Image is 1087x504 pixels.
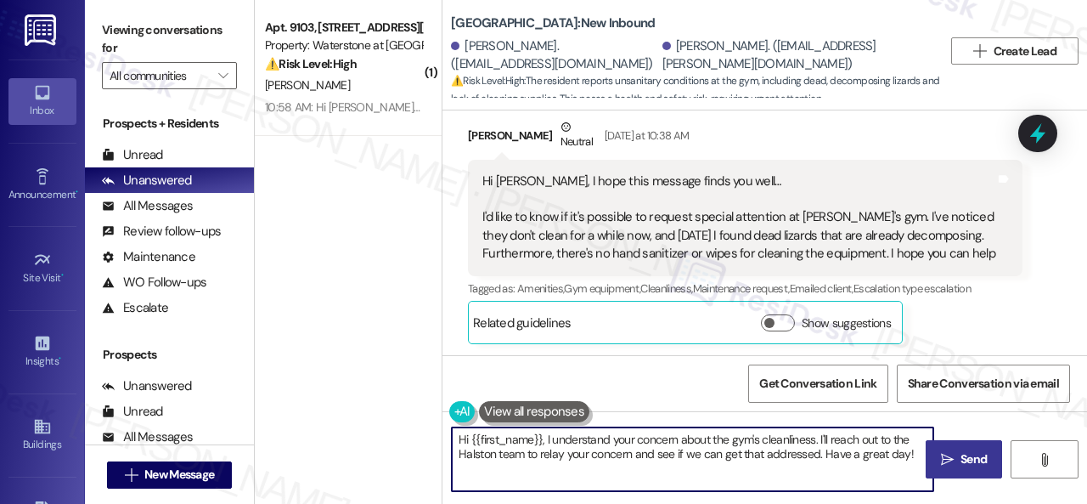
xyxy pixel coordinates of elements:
[451,14,655,32] b: [GEOGRAPHIC_DATA]: New Inbound
[85,115,254,133] div: Prospects + Residents
[748,365,887,403] button: Get Conversation Link
[102,403,163,421] div: Unread
[600,127,689,144] div: [DATE] at 10:38 AM
[102,428,193,446] div: All Messages
[759,375,876,393] span: Get Conversation Link
[102,17,237,62] label: Viewing conversations for
[451,37,658,74] div: [PERSON_NAME]. ([EMAIL_ADDRESS][DOMAIN_NAME])
[853,281,971,296] span: Escalation type escalation
[1038,453,1050,467] i: 
[557,118,596,154] div: Neutral
[468,118,1022,160] div: [PERSON_NAME]
[951,37,1079,65] button: Create Lead
[102,197,193,215] div: All Messages
[265,37,422,54] div: Property: Waterstone at [GEOGRAPHIC_DATA]
[973,44,986,58] i: 
[144,466,214,484] span: New Message
[908,375,1059,393] span: Share Conversation via email
[8,329,76,375] a: Insights •
[102,146,163,164] div: Unread
[125,468,138,482] i: 
[640,281,692,296] span: Cleanliness ,
[8,412,76,458] a: Buildings
[8,78,76,124] a: Inbox
[102,248,195,266] div: Maintenance
[452,428,933,491] textarea: Hi {{first_name}}, I understand your concern about the gym's cleanliness. I'll reach out to the H...
[473,314,572,339] div: Related guidelines
[897,365,1070,403] button: Share Conversation via email
[941,453,954,467] i: 
[451,74,524,88] strong: ⚠️ Risk Level: High
[8,246,76,292] a: Site Visit •
[564,281,640,296] span: Gym equipment ,
[107,462,233,489] button: New Message
[994,42,1056,60] span: Create Lead
[102,223,221,241] div: Review follow-ups
[265,77,350,93] span: [PERSON_NAME]
[265,56,357,71] strong: ⚠️ Risk Level: High
[102,377,192,395] div: Unanswered
[102,274,206,292] div: WO Follow-ups
[662,37,930,74] div: [PERSON_NAME]. ([EMAIL_ADDRESS][PERSON_NAME][DOMAIN_NAME])
[110,62,210,89] input: All communities
[85,346,254,364] div: Prospects
[25,14,59,46] img: ResiDesk Logo
[102,172,192,190] div: Unanswered
[59,353,61,365] span: •
[960,450,987,468] span: Send
[218,69,228,82] i: 
[517,281,565,296] span: Amenities ,
[451,72,943,109] span: : The resident reports unsanitary conditions at the gym, including dead, decomposing lizards and ...
[265,19,422,37] div: Apt. 9103, [STREET_ADDRESS][PERSON_NAME]
[926,440,1002,479] button: Send
[61,269,64,281] span: •
[76,186,78,198] span: •
[468,276,1022,301] div: Tagged as:
[790,281,853,296] span: Emailed client ,
[482,173,995,263] div: Hi [PERSON_NAME], I hope this message finds you well… I'd like to know if it's possible to reques...
[693,281,790,296] span: Maintenance request ,
[102,299,168,317] div: Escalate
[802,314,891,332] label: Show suggestions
